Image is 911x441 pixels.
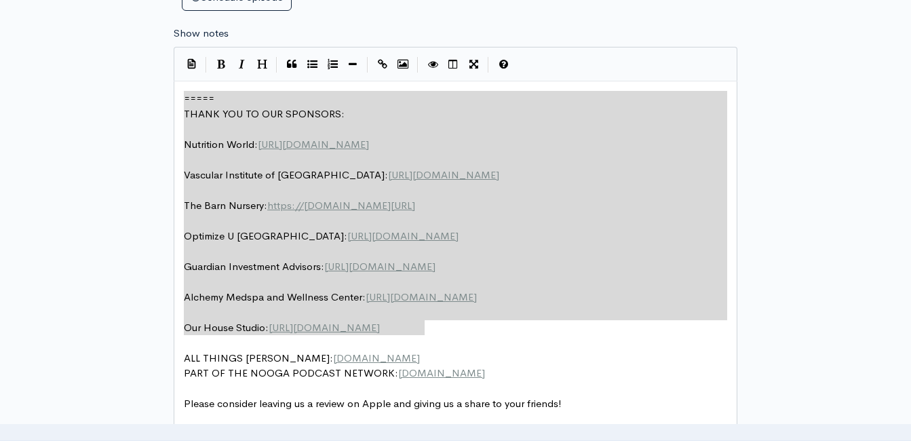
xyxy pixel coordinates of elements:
button: Insert Image [393,54,413,75]
span: [URL][DOMAIN_NAME] [269,321,380,334]
i: | [276,57,277,73]
span: ALL THINGS [PERSON_NAME]: [184,351,420,364]
button: Create Link [372,54,393,75]
span: https: [267,199,295,212]
span: Optimize U [GEOGRAPHIC_DATA]: [184,229,347,242]
i: | [367,57,368,73]
span: [URL][DOMAIN_NAME] [366,290,477,303]
button: Bold [211,54,231,75]
span: [DOMAIN_NAME] [398,366,485,379]
button: Quote [282,54,302,75]
button: Generic List [302,54,322,75]
span: The Barn Nursery: [184,199,267,212]
i: | [488,57,489,73]
span: [DOMAIN_NAME] [333,351,420,364]
span: [URL][DOMAIN_NAME] [324,260,435,273]
button: Insert Show Notes Template [181,54,201,74]
button: Toggle Preview [423,54,443,75]
button: Markdown Guide [493,54,513,75]
button: Heading [252,54,272,75]
i: | [417,57,419,73]
button: Italic [231,54,252,75]
span: //[DOMAIN_NAME][URL] [295,199,415,212]
span: Nutrition World: [184,138,258,151]
span: Guardian Investment Advisors: [184,260,324,273]
span: [URL][DOMAIN_NAME] [258,138,369,151]
span: ===== [184,92,214,104]
span: Please consider leaving us a review on Apple and giving us a share to your friends! [184,397,562,410]
button: Toggle Fullscreen [463,54,484,75]
span: Alchemy Medspa and Wellness Center: [184,290,366,303]
span: [URL][DOMAIN_NAME] [388,168,499,181]
span: THANK YOU TO OUR SPONSORS: [184,107,345,120]
button: Toggle Side by Side [443,54,463,75]
span: PART OF THE NOOGA PODCAST NETWORK: [184,366,485,379]
button: Insert Horizontal Line [343,54,363,75]
span: Our House Studio: [184,321,269,334]
button: Numbered List [322,54,343,75]
label: Show notes [174,26,229,41]
span: Vascular Institute of [GEOGRAPHIC_DATA]: [184,168,388,181]
span: [URL][DOMAIN_NAME] [347,229,459,242]
i: | [206,57,207,73]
